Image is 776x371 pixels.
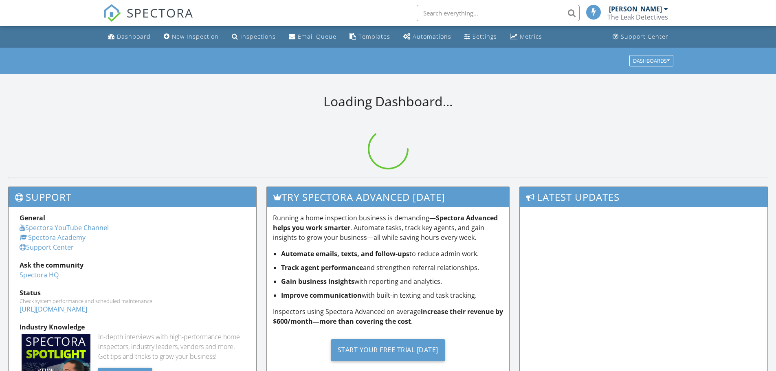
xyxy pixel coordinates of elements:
div: Start Your Free Trial [DATE] [331,339,445,361]
a: Dashboard [105,29,154,44]
div: [PERSON_NAME] [609,5,662,13]
div: Dashboards [633,58,670,64]
a: [URL][DOMAIN_NAME] [20,305,87,314]
strong: Spectora Advanced helps you work smarter [273,213,498,232]
div: Settings [473,33,497,40]
li: with built-in texting and task tracking. [281,290,503,300]
a: SPECTORA [103,11,193,28]
li: and strengthen referral relationships. [281,263,503,272]
a: Spectora Academy [20,233,86,242]
strong: Improve communication [281,291,362,300]
strong: Automate emails, texts, and follow-ups [281,249,409,258]
a: Support Center [20,243,74,252]
a: Automations (Basic) [400,29,455,44]
div: Ask the community [20,260,245,270]
a: Spectora YouTube Channel [20,223,109,232]
strong: Gain business insights [281,277,354,286]
input: Search everything... [417,5,580,21]
div: The Leak Detectives [607,13,668,21]
p: Running a home inspection business is demanding— . Automate tasks, track key agents, and gain ins... [273,213,503,242]
div: In-depth interviews with high-performance home inspectors, industry leaders, vendors and more. Ge... [98,332,245,361]
strong: Track agent performance [281,263,363,272]
div: Status [20,288,245,298]
strong: General [20,213,45,222]
div: Email Queue [298,33,336,40]
a: New Inspection [160,29,222,44]
a: Start Your Free Trial [DATE] [273,333,503,367]
h3: Try spectora advanced [DATE] [267,187,510,207]
span: SPECTORA [127,4,193,21]
a: Support Center [609,29,672,44]
a: Settings [461,29,500,44]
div: Industry Knowledge [20,322,245,332]
div: New Inspection [172,33,219,40]
li: to reduce admin work. [281,249,503,259]
div: Check system performance and scheduled maintenance. [20,298,245,304]
div: Dashboard [117,33,151,40]
p: Inspectors using Spectora Advanced on average . [273,307,503,326]
div: Templates [358,33,390,40]
a: Inspections [229,29,279,44]
div: Metrics [520,33,542,40]
div: Automations [413,33,451,40]
a: Metrics [507,29,545,44]
li: with reporting and analytics. [281,277,503,286]
h3: Support [9,187,256,207]
h3: Latest Updates [520,187,767,207]
a: Spectora HQ [20,270,59,279]
div: Support Center [621,33,668,40]
a: Email Queue [286,29,340,44]
div: Inspections [240,33,276,40]
button: Dashboards [629,55,673,66]
a: Templates [346,29,393,44]
strong: increase their revenue by $600/month—more than covering the cost [273,307,503,326]
img: The Best Home Inspection Software - Spectora [103,4,121,22]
